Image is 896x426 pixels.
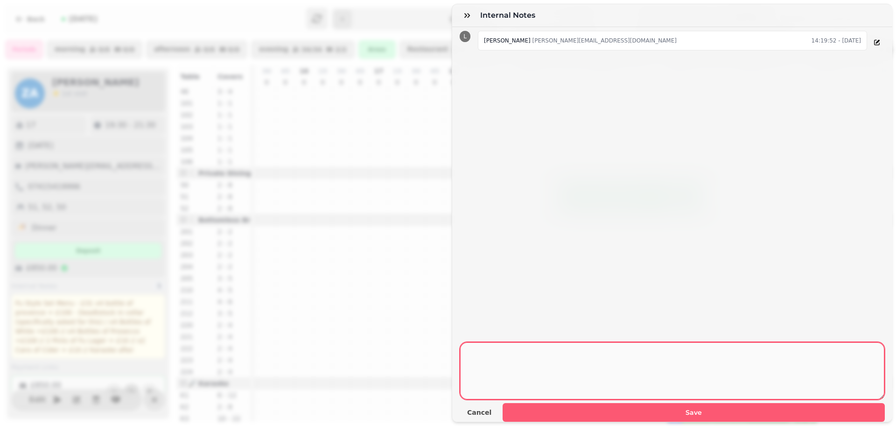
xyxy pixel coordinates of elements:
h3: Internal Notes [480,10,539,21]
button: Save [503,403,885,422]
time: 14:19:52 - [DATE] [812,35,861,46]
button: Cancel [460,406,499,419]
span: [PERSON_NAME] [484,37,531,44]
span: L [463,34,467,39]
span: Save [510,409,877,416]
div: [PERSON_NAME][EMAIL_ADDRESS][DOMAIN_NAME] [484,35,677,46]
span: Cancel [467,409,491,416]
